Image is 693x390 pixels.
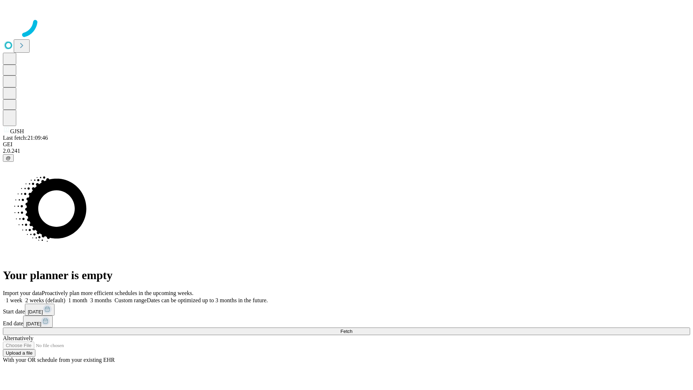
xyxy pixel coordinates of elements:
[26,321,41,326] span: [DATE]
[3,316,690,328] div: End date
[3,290,42,296] span: Import your data
[3,349,35,357] button: Upload a file
[3,304,690,316] div: Start date
[6,297,22,303] span: 1 week
[10,128,24,134] span: GJSH
[25,304,55,316] button: [DATE]
[3,154,14,162] button: @
[3,269,690,282] h1: Your planner is empty
[23,316,53,328] button: [DATE]
[25,297,65,303] span: 2 weeks (default)
[3,148,690,154] div: 2.0.241
[90,297,112,303] span: 3 months
[42,290,193,296] span: Proactively plan more efficient schedules in the upcoming weeks.
[3,335,33,341] span: Alternatively
[3,141,690,148] div: GEI
[340,329,352,334] span: Fetch
[114,297,147,303] span: Custom range
[3,328,690,335] button: Fetch
[6,155,11,161] span: @
[28,309,43,315] span: [DATE]
[68,297,87,303] span: 1 month
[3,357,115,363] span: With your OR schedule from your existing EHR
[147,297,268,303] span: Dates can be optimized up to 3 months in the future.
[3,135,48,141] span: Last fetch: 21:09:46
